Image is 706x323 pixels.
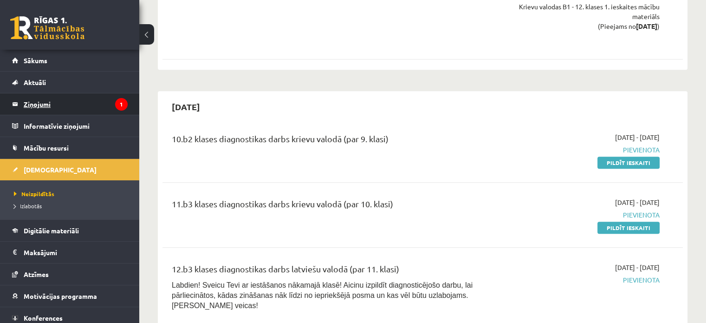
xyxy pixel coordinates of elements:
[12,285,128,307] a: Motivācijas programma
[172,263,492,280] div: 12.b3 klases diagnostikas darbs latviešu valodā (par 11. klasi)
[506,210,660,220] span: Pievienota
[506,2,660,31] div: Krievu valodas B1 - 12. klases 1. ieskaites mācību materiāls (Pieejams no )
[24,242,128,263] legend: Maksājumi
[12,72,128,93] a: Aktuāli
[10,16,84,40] a: Rīgas 1. Tālmācības vidusskola
[24,292,97,300] span: Motivācijas programma
[14,202,130,210] a: Izlabotās
[24,93,128,115] legend: Ziņojumi
[12,220,128,241] a: Digitālie materiāli
[115,98,128,111] i: 1
[14,190,130,198] a: Neizpildītās
[24,56,47,65] span: Sākums
[172,281,473,310] span: Labdien! Sveicu Tevi ar iestāšanos nākamajā klasē! Aicinu izpildīt diagnosticējošo darbu, lai pār...
[162,96,209,118] h2: [DATE]
[506,145,660,155] span: Pievienota
[24,165,97,174] span: [DEMOGRAPHIC_DATA]
[24,144,69,152] span: Mācību resursi
[597,157,660,169] a: Pildīt ieskaiti
[14,190,54,198] span: Neizpildītās
[12,93,128,115] a: Ziņojumi1
[12,159,128,180] a: [DEMOGRAPHIC_DATA]
[12,137,128,158] a: Mācību resursi
[172,132,492,150] div: 10.b2 klases diagnostikas darbs krievu valodā (par 9. klasi)
[615,198,660,207] span: [DATE] - [DATE]
[24,78,46,86] span: Aktuāli
[615,263,660,272] span: [DATE] - [DATE]
[597,222,660,234] a: Pildīt ieskaiti
[172,198,492,215] div: 11.b3 klases diagnostikas darbs krievu valodā (par 10. klasi)
[636,22,657,30] strong: [DATE]
[24,115,128,137] legend: Informatīvie ziņojumi
[24,314,63,322] span: Konferences
[12,115,128,137] a: Informatīvie ziņojumi
[12,264,128,285] a: Atzīmes
[506,275,660,285] span: Pievienota
[24,226,79,235] span: Digitālie materiāli
[24,270,49,278] span: Atzīmes
[14,202,42,210] span: Izlabotās
[615,132,660,142] span: [DATE] - [DATE]
[12,242,128,263] a: Maksājumi
[12,50,128,71] a: Sākums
